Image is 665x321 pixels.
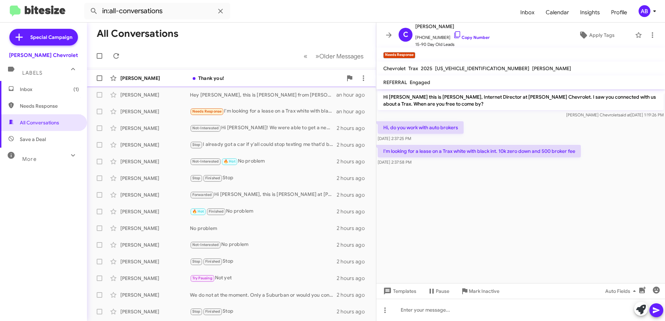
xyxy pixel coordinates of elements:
[192,159,219,164] span: Not-Interested
[120,291,190,298] div: [PERSON_NAME]
[22,156,37,162] span: More
[378,121,464,134] p: Hi, do you work with auto brokers
[192,209,204,214] span: 🔥 Hot
[190,257,337,265] div: Stop
[378,145,581,157] p: I'm looking for a lease on a Trax white with black int. 10k zero down and 500 broker fee
[120,275,190,282] div: [PERSON_NAME]
[403,29,408,40] span: C
[191,192,214,198] span: Forwarded
[618,112,631,117] span: said at
[190,207,337,215] div: No problem
[192,242,219,247] span: Not-Interested
[304,52,307,60] span: «
[337,158,370,165] div: 2 hours ago
[192,309,201,314] span: Stop
[383,52,415,58] small: Needs Response
[120,175,190,182] div: [PERSON_NAME]
[120,225,190,232] div: [PERSON_NAME]
[575,2,606,23] a: Insights
[378,136,411,141] span: [DATE] 2:37:25 PM
[190,75,343,82] div: Thank you!
[436,285,449,297] span: Pause
[336,108,370,115] div: an hour ago
[120,191,190,198] div: [PERSON_NAME]
[300,49,368,63] nav: Page navigation example
[337,308,370,315] div: 2 hours ago
[224,159,235,164] span: 🔥 Hot
[589,29,615,41] span: Apply Tags
[415,31,490,41] span: [PHONE_NUMBER]
[561,29,632,41] button: Apply Tags
[190,91,336,98] div: Hey [PERSON_NAME], this is [PERSON_NAME] from [PERSON_NAME] Chevrolet. What type of vehicle are y...
[20,119,59,126] span: All Conversations
[192,142,201,147] span: Stop
[190,241,337,249] div: No problem
[20,86,79,93] span: Inbox
[435,65,529,72] span: [US_VEHICLE_IDENTIFICATION_NUMBER]
[453,35,490,40] a: Copy Number
[84,3,230,19] input: Search
[190,124,337,132] div: Hi [PERSON_NAME]! We were able to get a new car last weekend. Thanks for checking in, take care.
[120,141,190,148] div: [PERSON_NAME]
[532,65,571,72] span: [PERSON_NAME]
[337,225,370,232] div: 2 hours ago
[378,159,411,165] span: [DATE] 2:37:58 PM
[378,91,664,110] p: Hi [PERSON_NAME] this is [PERSON_NAME], Internet Director at [PERSON_NAME] Chevrolet. I saw you c...
[192,109,222,114] span: Needs Response
[311,49,368,63] button: Next
[192,176,201,180] span: Stop
[190,291,337,298] div: We do not at the moment. Only a Suburban or would you consider a Tahoe?
[422,285,455,297] button: Pause
[415,41,490,48] span: 15-90 Day Old Leads
[20,136,46,143] span: Save a Deal
[336,91,370,98] div: an hour ago
[337,258,370,265] div: 2 hours ago
[190,174,337,182] div: Stop
[337,291,370,298] div: 2 hours ago
[515,2,540,23] a: Inbox
[205,309,221,314] span: Finished
[337,275,370,282] div: 2 hours ago
[120,158,190,165] div: [PERSON_NAME]
[205,259,221,264] span: Finished
[120,91,190,98] div: [PERSON_NAME]
[606,2,633,23] a: Profile
[337,175,370,182] div: 2 hours ago
[120,108,190,115] div: [PERSON_NAME]
[408,65,418,72] span: Trax
[192,259,201,264] span: Stop
[205,176,221,180] span: Finished
[639,5,650,17] div: AB
[9,29,78,46] a: Special Campaign
[410,79,430,85] span: Engaged
[382,285,416,297] span: Templates
[469,285,499,297] span: Mark Inactive
[120,208,190,215] div: [PERSON_NAME]
[337,141,370,148] div: 2 hours ago
[190,191,337,199] div: Hi [PERSON_NAME], this is [PERSON_NAME] at [PERSON_NAME] Chevrolet. [PERSON_NAME] asked me to con...
[337,125,370,132] div: 2 hours ago
[190,274,337,282] div: Not yet
[315,52,319,60] span: »
[97,28,178,39] h1: All Conversations
[120,75,190,82] div: [PERSON_NAME]
[540,2,575,23] a: Calendar
[192,126,219,130] span: Not-Interested
[383,65,406,72] span: Chevrolet
[421,65,432,72] span: 2025
[120,125,190,132] div: [PERSON_NAME]
[190,107,336,115] div: I'm looking for a lease on a Trax white with black int. 10k zero down and 500 broker fee
[190,141,337,149] div: I already got a car if y'all could stop texting me that'd be great, thanks for reaching out though
[209,209,224,214] span: Finished
[120,308,190,315] div: [PERSON_NAME]
[633,5,657,17] button: AB
[415,22,490,31] span: [PERSON_NAME]
[455,285,505,297] button: Mark Inactive
[605,285,639,297] span: Auto Fields
[383,79,407,85] span: REFERRAL
[22,70,42,76] span: Labels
